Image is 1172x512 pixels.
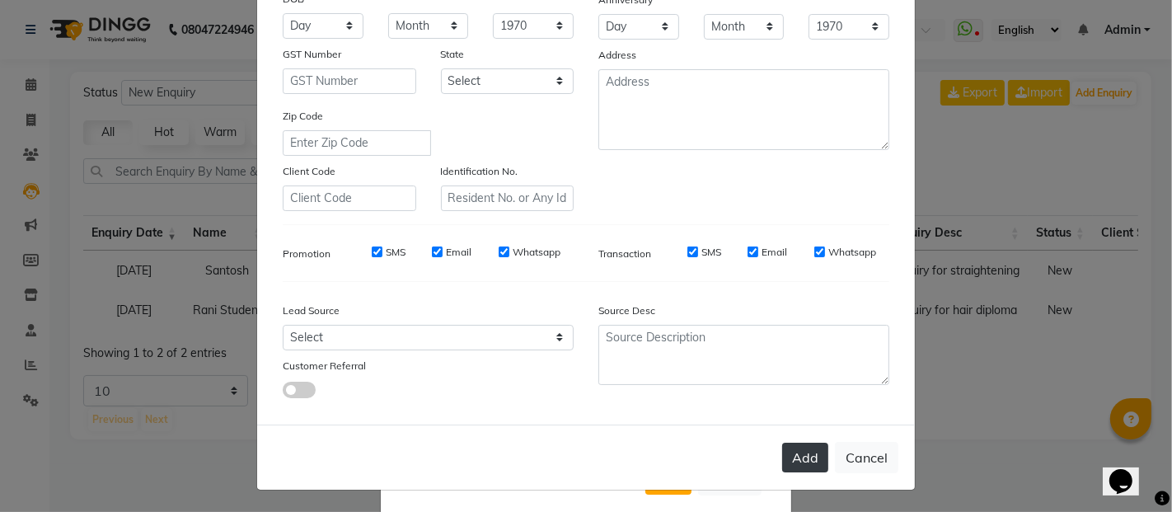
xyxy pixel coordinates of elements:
label: GST Number [283,47,341,62]
label: Identification No. [441,164,518,179]
label: Source Desc [598,303,655,318]
input: GST Number [283,68,416,94]
input: Resident No. or Any Id [441,186,574,211]
input: Client Code [283,186,416,211]
label: State [441,47,465,62]
label: Transaction [598,247,651,261]
input: Enter Zip Code [283,130,431,156]
label: Whatsapp [828,245,876,260]
label: Address [598,48,636,63]
button: Add [782,443,828,472]
label: Email [446,245,471,260]
label: Lead Source [283,303,340,318]
label: Email [762,245,787,260]
label: Customer Referral [283,359,366,373]
button: Cancel [835,442,898,473]
iframe: chat widget [1103,446,1156,496]
label: SMS [386,245,406,260]
label: SMS [701,245,721,260]
label: Promotion [283,247,331,261]
label: Zip Code [283,109,323,124]
label: Client Code [283,164,335,179]
label: Whatsapp [513,245,560,260]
